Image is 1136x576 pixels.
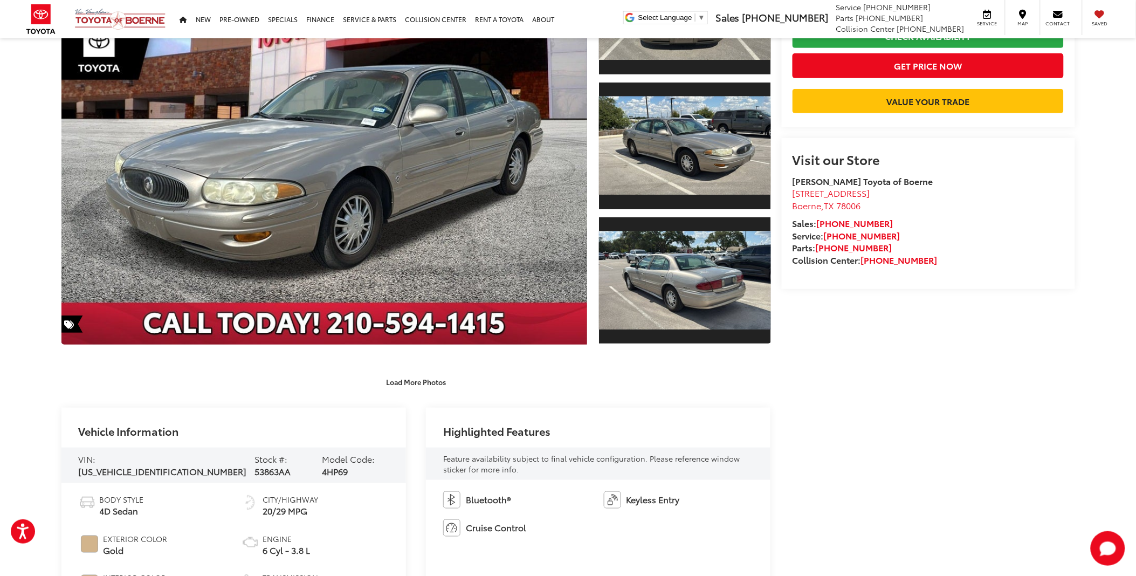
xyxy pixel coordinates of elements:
button: Toggle Chat Window [1091,531,1125,566]
img: Vic Vaughan Toyota of Boerne [74,8,166,30]
a: Select Language​ [638,13,705,22]
span: Bluetooth® [466,493,511,506]
img: Keyless Entry [604,491,621,509]
span: Contact [1046,20,1070,27]
span: [PHONE_NUMBER] [742,10,829,24]
span: ▼ [698,13,705,22]
a: [PHONE_NUMBER] [824,229,900,242]
span: 6 Cyl - 3.8 L [263,544,310,557]
strong: Collision Center: [793,253,938,266]
button: Load More Photos [378,372,453,391]
img: 2002 Buick LeSabre Custom [597,97,773,195]
a: Expand Photo 2 [599,81,770,210]
span: Select Language [638,13,692,22]
span: Exterior Color [104,533,168,544]
span: 20/29 MPG [263,505,318,517]
span: Stock #: [255,452,288,465]
a: [PHONE_NUMBER] [817,217,893,229]
span: Keyless Entry [626,493,680,506]
button: Get Price Now [793,53,1064,78]
span: Collision Center [836,23,895,34]
span: [US_VEHICLE_IDENTIFICATION_NUMBER] [79,465,247,477]
span: #D2B48C [81,536,98,553]
span: TX [824,199,835,211]
span: Map [1011,20,1035,27]
span: Special [61,316,83,333]
span: City/Highway [263,494,318,505]
span: Service [975,20,1000,27]
span: Cruise Control [466,522,526,534]
span: Service [836,2,862,12]
img: Bluetooth® [443,491,460,509]
span: Feature availability subject to final vehicle configuration. Please reference window sticker for ... [443,453,740,475]
a: [PHONE_NUMBER] [861,253,938,266]
a: Value Your Trade [793,89,1064,113]
a: Expand Photo 3 [599,216,770,345]
span: Saved [1088,20,1112,27]
img: 2002 Buick LeSabre Custom [597,231,773,330]
span: Sales [715,10,740,24]
h2: Visit our Store [793,152,1064,166]
img: Cruise Control [443,519,460,537]
span: Parts [836,12,854,23]
h2: Vehicle Information [79,425,179,437]
span: , [793,199,861,211]
strong: Sales: [793,217,893,229]
span: 4HP69 [322,465,348,477]
a: [STREET_ADDRESS] Boerne,TX 78006 [793,187,870,211]
h2: Highlighted Features [443,425,550,437]
span: 78006 [837,199,861,211]
span: Gold [104,544,168,557]
strong: Parts: [793,241,892,253]
span: Model Code: [322,452,375,465]
span: Boerne [793,199,822,211]
a: [PHONE_NUMBER] [816,241,892,253]
span: Body Style [100,494,144,505]
span: [PHONE_NUMBER] [897,23,965,34]
span: [PHONE_NUMBER] [864,2,931,12]
strong: [PERSON_NAME] Toyota of Boerne [793,175,933,187]
span: 4D Sedan [100,505,144,517]
span: [STREET_ADDRESS] [793,187,870,199]
span: [PHONE_NUMBER] [856,12,924,23]
span: Engine [263,533,310,544]
img: Fuel Economy [242,494,259,511]
span: VIN: [79,452,96,465]
svg: Start Chat [1091,531,1125,566]
strong: Service: [793,229,900,242]
span: 53863AA [255,465,291,477]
